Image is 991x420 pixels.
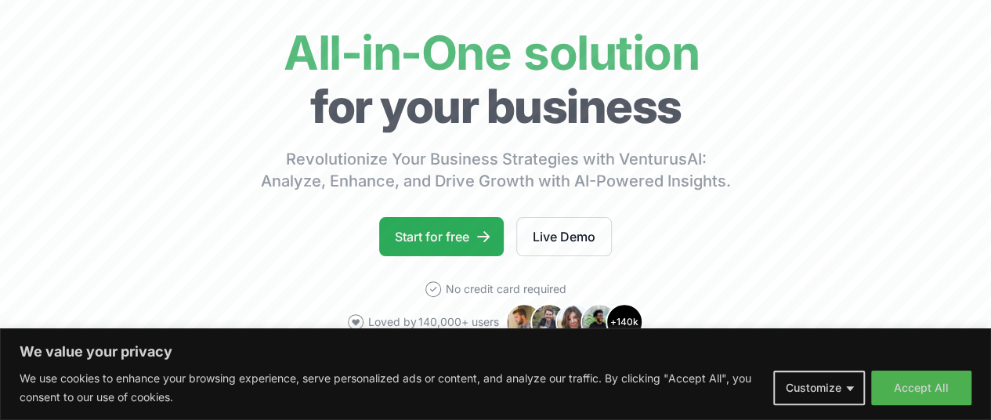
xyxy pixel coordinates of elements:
[773,371,865,405] button: Customize
[20,369,761,407] p: We use cookies to enhance your browsing experience, serve personalized ads or content, and analyz...
[580,303,618,341] img: Avatar 4
[530,303,568,341] img: Avatar 2
[20,342,971,361] p: We value your privacy
[505,303,543,341] img: Avatar 1
[379,217,504,256] a: Start for free
[516,217,612,256] a: Live Demo
[555,303,593,341] img: Avatar 3
[871,371,971,405] button: Accept All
